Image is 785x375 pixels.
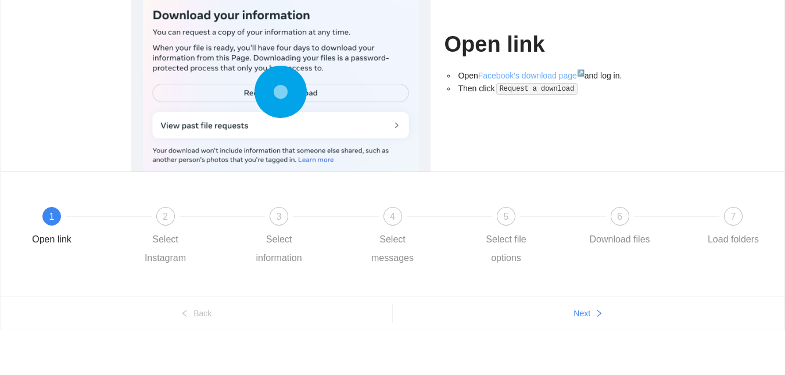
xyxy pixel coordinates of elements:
sup: ↗ [577,69,585,76]
div: Select file options [472,230,540,267]
span: 1 [49,212,55,222]
li: Open and log in. [456,69,654,82]
code: Request a download [496,83,578,95]
div: 7Load folders [700,207,767,249]
span: 3 [277,212,282,222]
div: Download files [589,230,650,249]
span: 5 [504,212,509,222]
span: 6 [617,212,622,222]
div: 1Open link [18,207,132,249]
div: Select information [245,230,313,267]
h1: Open link [445,31,654,58]
div: Select messages [359,230,426,267]
div: 3Select information [245,207,359,267]
span: 4 [390,212,395,222]
span: 2 [163,212,168,222]
button: leftBack [1,304,392,323]
div: Open link [32,230,71,249]
div: 2Select Instagram [132,207,246,267]
div: 5Select file options [472,207,586,267]
li: Then click [456,82,654,95]
span: 7 [731,212,736,222]
button: Nextright [393,304,785,323]
div: 6Download files [586,207,700,249]
span: Next [573,307,590,320]
a: Facebook's download page↗ [478,71,585,80]
div: 4Select messages [359,207,473,267]
span: right [595,309,603,319]
div: Select Instagram [132,230,199,267]
div: Load folders [708,230,759,249]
